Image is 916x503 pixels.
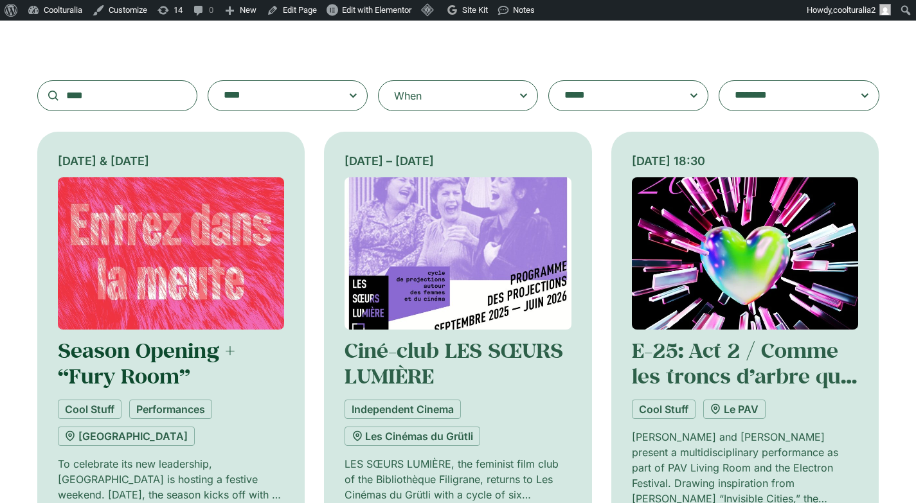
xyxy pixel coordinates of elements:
a: Ciné-club LES SŒURS LUMIÈRE [345,337,563,389]
textarea: Search [224,87,327,105]
img: Coolturalia - E-25: Act. 2 / COMME LES TRONCS D’ARBRE QUI CHAQUE ANNÉE AUGMENTENT D’UNE TOUR [632,177,859,330]
a: Le PAV [703,400,766,419]
a: Les Cinémas du Grütli [345,427,480,446]
textarea: Search [564,87,667,105]
a: [GEOGRAPHIC_DATA] [58,427,195,446]
p: LES SŒURS LUMIÈRE, the feminist film club of the Bibliothèque Filigrane, returns to Les Cinémas d... [345,456,571,502]
div: When [394,88,422,103]
div: [DATE] – [DATE] [345,152,571,170]
span: coolturalia2 [833,5,876,15]
textarea: Search [735,87,838,105]
a: Cool Stuff [58,400,121,419]
div: [DATE] & [DATE] [58,152,285,170]
span: Edit with Elementor [342,5,411,15]
a: Cool Stuff [632,400,696,419]
a: Performances [129,400,212,419]
span: Site Kit [462,5,488,15]
a: Independent Cinema [345,400,461,419]
p: To celebrate its new leadership, [GEOGRAPHIC_DATA] is hosting a festive weekend. [DATE], the seas... [58,456,285,502]
div: [DATE] 18:30 [632,152,859,170]
a: Season Opening + “Fury Room” [58,337,235,389]
img: Coolturalia - Ouverture de saison 25-26 + Spectacle "Fury Room" de Fanny Krähenbühl [58,177,285,330]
